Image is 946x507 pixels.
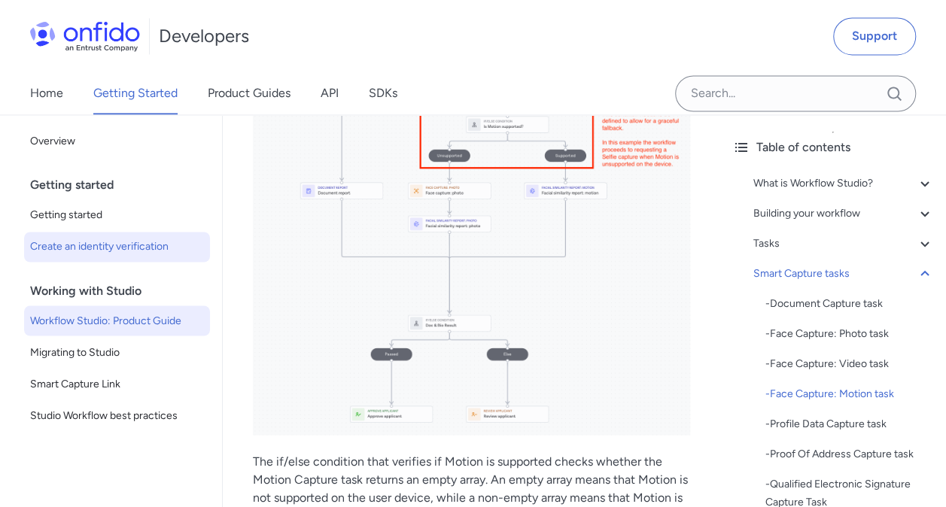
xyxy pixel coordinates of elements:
[30,132,204,150] span: Overview
[24,232,210,262] a: Create an identity verification
[753,265,934,283] a: Smart Capture tasks
[732,138,934,156] div: Table of contents
[24,200,210,230] a: Getting started
[24,400,210,430] a: Studio Workflow best practices
[765,415,934,433] a: -Profile Data Capture task
[30,406,204,424] span: Studio Workflow best practices
[765,385,934,403] a: -Face Capture: Motion task
[321,72,339,114] a: API
[369,72,397,114] a: SDKs
[30,375,204,393] span: Smart Capture Link
[30,170,216,200] div: Getting started
[765,325,934,343] div: - Face Capture: Photo task
[30,72,63,114] a: Home
[753,235,934,253] a: Tasks
[765,355,934,373] div: - Face Capture: Video task
[765,295,934,313] div: - Document Capture task
[24,126,210,156] a: Overview
[833,17,916,55] a: Support
[753,175,934,193] a: What is Workflow Studio?
[208,72,290,114] a: Product Guides
[765,445,934,463] div: - Proof Of Address Capture task
[675,75,916,111] input: Onfido search input field
[765,295,934,313] a: -Document Capture task
[30,206,204,224] span: Getting started
[765,445,934,463] a: -Proof Of Address Capture task
[30,21,140,51] img: Onfido Logo
[30,311,204,329] span: Workflow Studio: Product Guide
[765,415,934,433] div: - Profile Data Capture task
[765,355,934,373] a: -Face Capture: Video task
[24,369,210,399] a: Smart Capture Link
[24,305,210,335] a: Workflow Studio: Product Guide
[765,385,934,403] div: - Face Capture: Motion task
[30,275,216,305] div: Working with Studio
[159,24,249,48] h1: Developers
[765,325,934,343] a: -Face Capture: Photo task
[753,205,934,223] a: Building your workflow
[30,238,204,256] span: Create an identity verification
[24,337,210,367] a: Migrating to Studio
[93,72,178,114] a: Getting Started
[30,343,204,361] span: Migrating to Studio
